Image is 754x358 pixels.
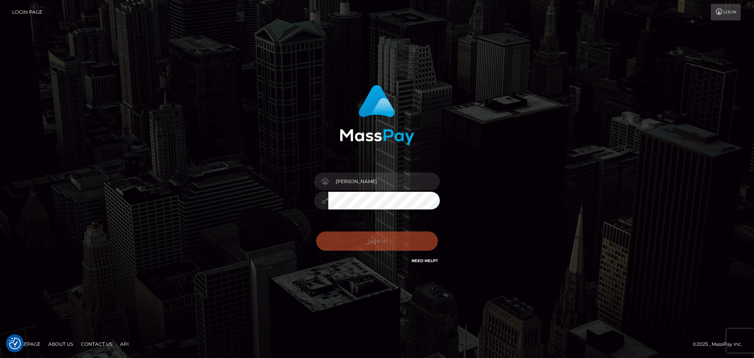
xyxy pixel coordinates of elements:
div: © 2025 , MassPay Inc. [693,340,748,349]
a: Homepage [9,338,44,350]
input: Username... [328,173,440,190]
a: Contact Us [78,338,115,350]
img: Revisit consent button [9,338,21,349]
a: Login [711,4,741,20]
img: MassPay Login [340,85,414,145]
button: Consent Preferences [9,338,21,349]
a: Need Help? [412,258,438,263]
a: About Us [45,338,76,350]
a: Login Page [12,4,42,20]
a: API [117,338,132,350]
